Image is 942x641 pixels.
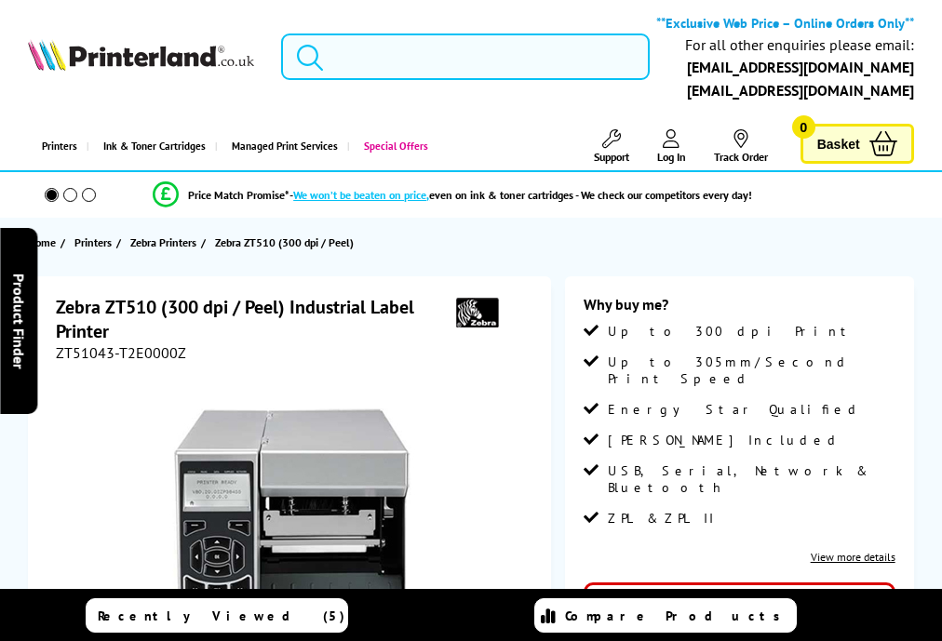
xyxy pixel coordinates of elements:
[130,233,196,252] span: Zebra Printers
[28,39,253,74] a: Printerland Logo
[103,123,206,170] span: Ink & Toner Cartridges
[565,608,790,624] span: Compare Products
[9,179,895,211] li: modal_Promise
[293,188,429,202] span: We won’t be beaten on price,
[608,432,841,448] span: [PERSON_NAME] Included
[28,233,56,252] span: Home
[687,58,914,76] a: [EMAIL_ADDRESS][DOMAIN_NAME]
[714,129,768,164] a: Track Order
[215,233,354,252] span: Zebra ZT510 (300 dpi / Peel)
[657,150,686,164] span: Log In
[657,129,686,164] a: Log In
[811,550,895,564] a: View more details
[87,123,215,170] a: Ink & Toner Cartridges
[347,123,437,170] a: Special Offers
[188,188,289,202] span: Price Match Promise*
[28,39,253,71] img: Printerland Logo
[98,608,345,624] span: Recently Viewed (5)
[56,343,186,362] span: ZT51043-T2E0000Z
[608,401,862,418] span: Energy Star Qualified
[656,14,914,32] b: **Exclusive Web Price – Online Orders Only**
[608,354,895,387] span: Up to 305mm/Second Print Speed
[130,233,201,252] a: Zebra Printers
[584,295,895,323] div: Why buy me?
[86,598,348,633] a: Recently Viewed (5)
[9,273,28,368] span: Product Finder
[435,295,520,329] img: Zebra
[534,598,797,633] a: Compare Products
[801,124,914,164] a: Basket 0
[687,81,914,100] a: [EMAIL_ADDRESS][DOMAIN_NAME]
[792,115,815,139] span: 0
[56,295,435,343] h1: Zebra ZT510 (300 dpi / Peel) Industrial Label Printer
[608,510,715,527] span: ZPL & ZPL II
[74,233,116,252] a: Printers
[817,131,860,156] span: Basket
[74,233,112,252] span: Printers
[28,123,87,170] a: Printers
[28,233,61,252] a: Home
[594,150,629,164] span: Support
[608,462,895,496] span: USB, Serial, Network & Bluetooth
[594,129,629,164] a: Support
[215,123,347,170] a: Managed Print Services
[215,233,358,252] a: Zebra ZT510 (300 dpi / Peel)
[685,36,914,54] div: For all other enquiries please email:
[289,188,752,202] div: - even on ink & toner cartridges - We check our competitors every day!
[608,323,855,340] span: Up to 300 dpi Print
